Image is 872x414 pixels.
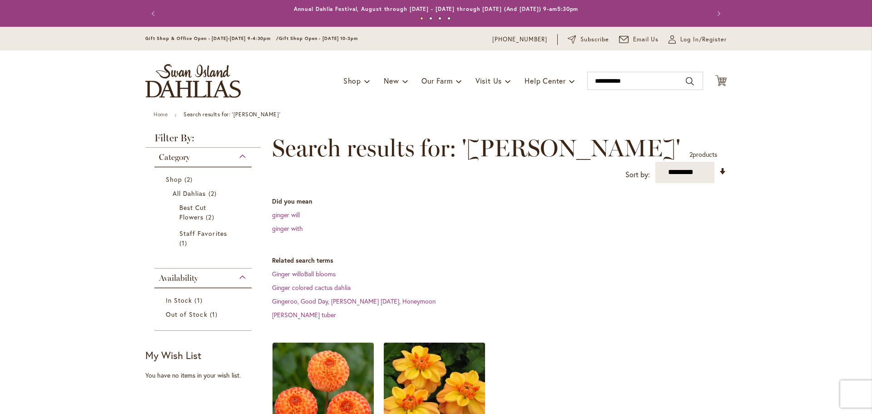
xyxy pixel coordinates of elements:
span: Log In/Register [680,35,727,44]
a: ginger with [272,224,303,233]
button: 4 of 4 [447,17,451,20]
span: Availability [159,273,198,283]
a: Best Cut Flowers [179,203,229,222]
span: New [384,76,399,85]
button: Next [708,5,727,23]
span: 2 [206,212,216,222]
span: Gift Shop Open - [DATE] 10-3pm [279,35,358,41]
span: 1 [194,295,204,305]
button: 2 of 4 [429,17,432,20]
button: 3 of 4 [438,17,441,20]
span: Visit Us [476,76,502,85]
button: Previous [145,5,163,23]
a: ginger will [272,210,300,219]
a: Annual Dahlia Festival, August through [DATE] - [DATE] through [DATE] (And [DATE]) 9-am5:30pm [294,5,579,12]
span: 2 [208,189,219,198]
strong: Search results for: '[PERSON_NAME]' [183,111,280,118]
span: Search results for: '[PERSON_NAME]' [272,135,680,162]
span: All Dahlias [173,189,206,198]
a: All Dahlias [173,189,236,198]
a: [PHONE_NUMBER] [492,35,547,44]
a: Subscribe [568,35,609,44]
a: In Stock 1 [166,295,243,305]
a: Home [154,111,168,118]
span: Gift Shop & Office Open - [DATE]-[DATE] 9-4:30pm / [145,35,279,41]
span: Shop [343,76,361,85]
a: Gingeroo, Good Day, [PERSON_NAME] [DATE], Honeymoon [272,297,436,305]
a: Staff Favorites [179,229,229,248]
dt: Related search terms [272,256,727,265]
a: Shop [166,175,243,184]
span: Best Cut Flowers [179,203,206,221]
a: Log In/Register [669,35,727,44]
a: Email Us [619,35,659,44]
label: Sort by: [625,166,650,183]
span: 2 [689,150,693,159]
span: Subscribe [580,35,609,44]
div: You have no items in your wish list. [145,371,267,380]
span: 1 [179,238,189,248]
iframe: Launch Accessibility Center [7,382,32,407]
a: store logo [145,64,241,98]
dt: Did you mean [272,197,727,206]
span: Shop [166,175,182,184]
span: In Stock [166,296,192,304]
a: Ginger willoBall blooms [272,269,336,278]
span: Email Us [633,35,659,44]
p: products [689,147,717,162]
span: 1 [210,309,220,319]
span: Help Center [525,76,566,85]
a: Ginger colored cactus dahlia [272,283,351,292]
strong: My Wish List [145,349,201,362]
span: Staff Favorites [179,229,227,238]
span: Category [159,152,190,162]
span: Our Farm [421,76,452,85]
span: Out of Stock [166,310,208,319]
button: 1 of 4 [420,17,423,20]
strong: Filter By: [145,133,261,148]
a: [PERSON_NAME] tuber [272,310,336,319]
span: 2 [184,175,195,184]
a: Out of Stock 1 [166,309,243,319]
